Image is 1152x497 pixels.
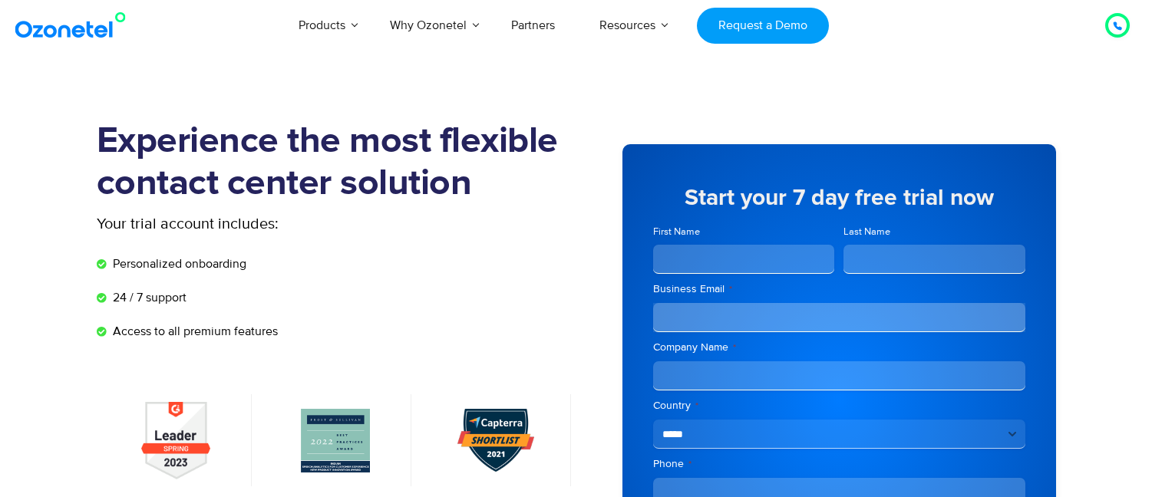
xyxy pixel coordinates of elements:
[653,186,1025,209] h5: Start your 7 day free trial now
[97,212,461,235] p: Your trial account includes:
[653,281,1025,297] label: Business Email
[97,120,576,205] h1: Experience the most flexible contact center solution
[653,398,1025,413] label: Country
[109,255,246,273] span: Personalized onboarding
[697,8,828,44] a: Request a Demo
[109,288,186,307] span: 24 / 7 support
[653,340,1025,355] label: Company Name
[653,456,1025,472] label: Phone
[653,225,835,239] label: First Name
[109,322,278,341] span: Access to all premium features
[843,225,1025,239] label: Last Name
